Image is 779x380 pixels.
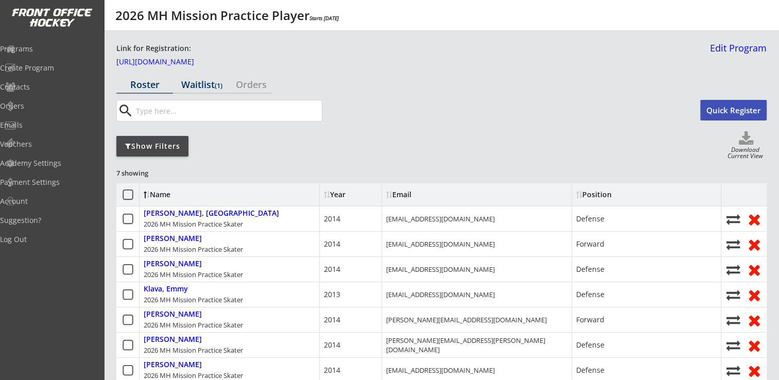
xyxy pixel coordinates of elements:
button: Move player [725,237,741,251]
div: [EMAIL_ADDRESS][DOMAIN_NAME] [386,239,495,249]
a: [URL][DOMAIN_NAME] [116,58,219,70]
button: Remove from roster (no refund) [746,236,763,252]
div: Defense [576,365,604,375]
div: [EMAIL_ADDRESS][DOMAIN_NAME] [386,214,495,223]
div: [PERSON_NAME][EMAIL_ADDRESS][DOMAIN_NAME] [386,315,547,324]
div: Download Current View [724,147,767,161]
div: [PERSON_NAME] [144,260,202,268]
div: 2026 MH Mission Practice Skater [144,219,243,229]
div: Waitlist [174,80,230,89]
div: 2014 [324,239,340,249]
div: Defense [576,340,604,350]
div: 2026 MH Mission Practice Skater [144,295,243,304]
button: Move player [725,364,741,377]
div: 2014 [324,365,340,375]
div: 2026 MH Mission Practice Skater [144,245,243,254]
div: [PERSON_NAME] [144,310,202,319]
div: [PERSON_NAME] [144,335,202,344]
button: Remove from roster (no refund) [746,287,763,303]
button: Remove from roster (no refund) [746,312,763,328]
button: Click to download full roster. Your browser settings may try to block it, check your security set... [725,131,767,147]
div: Roster [116,80,173,89]
div: 2014 [324,315,340,325]
div: 2026 MH Mission Practice Skater [144,320,243,330]
button: Move player [725,288,741,302]
div: [PERSON_NAME] [144,360,202,369]
div: Name [144,191,228,198]
button: Move player [725,338,741,352]
div: [EMAIL_ADDRESS][DOMAIN_NAME] [386,366,495,375]
input: Type here... [134,100,322,121]
button: Remove from roster (no refund) [746,211,763,227]
button: Quick Register [700,100,767,120]
div: 2014 [324,340,340,350]
div: [EMAIL_ADDRESS][DOMAIN_NAME] [386,265,495,274]
div: Klava, Emmy [144,285,188,293]
button: Remove from roster (no refund) [746,337,763,353]
img: FOH%20White%20Logo%20Transparent.png [11,8,93,27]
font: (1) [215,81,222,90]
em: Starts [DATE] [309,14,339,22]
div: Year [324,191,377,198]
div: 2013 [324,289,340,300]
div: Forward [576,239,604,249]
div: 2026 MH Mission Practice Player [115,9,339,22]
div: 2014 [324,264,340,274]
div: Forward [576,315,604,325]
div: 2026 MH Mission Practice Skater [144,371,243,380]
button: Move player [725,212,741,226]
button: Remove from roster (no refund) [746,262,763,278]
button: Remove from roster (no refund) [746,362,763,378]
a: Edit Program [706,43,767,61]
div: Show Filters [116,141,188,151]
div: [PERSON_NAME], [GEOGRAPHIC_DATA] [144,209,279,218]
div: [EMAIL_ADDRESS][DOMAIN_NAME] [386,290,495,299]
div: Defense [576,264,604,274]
div: Email [386,191,479,198]
div: Position [576,191,669,198]
div: [PERSON_NAME][EMAIL_ADDRESS][PERSON_NAME][DOMAIN_NAME] [386,336,568,354]
button: Move player [725,263,741,277]
div: 2014 [324,214,340,224]
div: Defense [576,289,604,300]
div: 7 showing [116,168,191,178]
div: Link for Registration: [116,43,193,54]
button: search [117,102,134,119]
div: Defense [576,214,604,224]
div: 2026 MH Mission Practice Skater [144,270,243,279]
div: [PERSON_NAME] [144,234,202,243]
button: Move player [725,313,741,327]
div: 2026 MH Mission Practice Skater [144,346,243,355]
div: Orders [231,80,271,89]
